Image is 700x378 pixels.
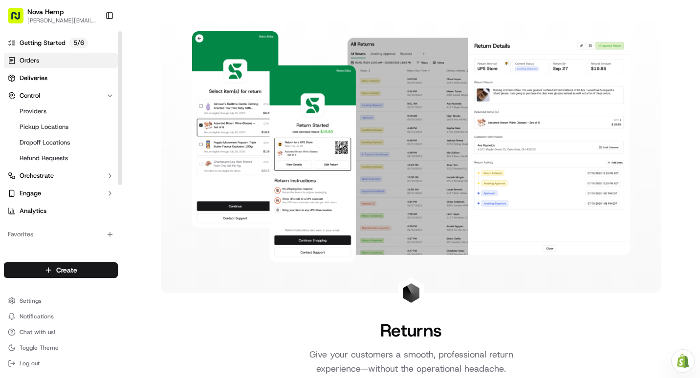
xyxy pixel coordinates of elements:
[56,265,77,275] span: Create
[20,152,27,160] img: 1736555255976-a54dd68f-1ca7-489b-9aae-adbdc363a1c4
[10,10,29,29] img: Nash
[20,91,40,100] span: Control
[87,178,110,186] span: 1:29 PM
[27,17,97,24] button: [PERSON_NAME][EMAIL_ADDRESS][DOMAIN_NAME]
[25,63,176,73] input: Got a question? Start typing here...
[4,357,118,370] button: Log out
[20,218,75,228] span: Knowledge Base
[166,96,178,108] button: Start new chat
[81,178,85,186] span: •
[92,218,157,228] span: API Documentation
[4,4,101,27] button: Nova Hemp[PERSON_NAME][EMAIL_ADDRESS][DOMAIN_NAME]
[30,151,79,159] span: [PERSON_NAME]
[4,88,118,104] button: Control
[20,56,39,65] span: Orders
[20,297,42,305] span: Settings
[10,127,66,135] div: Past conversations
[4,341,118,355] button: Toggle Theme
[10,219,18,227] div: 📗
[44,103,134,111] div: We're available if you need us!
[4,168,118,184] button: Orchestrate
[20,39,66,47] span: Getting Started
[20,171,54,180] span: Orchestrate
[79,214,161,232] a: 💻API Documentation
[4,70,118,86] a: Deliveries
[20,344,59,352] span: Toggle Theme
[4,262,118,278] button: Create
[4,325,118,339] button: Chat with us!
[16,105,106,118] a: Providers
[44,93,160,103] div: Start new chat
[4,203,118,219] a: Analytics
[83,219,90,227] div: 💻
[97,242,118,250] span: Pylon
[16,151,106,165] a: Refund Requests
[380,320,442,340] h1: Returns
[20,74,47,83] span: Deliveries
[20,123,68,131] span: Pickup Locations
[10,168,25,184] img: Travis Lane
[4,310,118,323] button: Notifications
[10,142,25,158] img: Jandy Espique
[20,207,46,215] span: Analytics
[16,136,106,149] a: Dropoff Locations
[4,227,118,242] div: Favorites
[192,31,630,262] img: Landing Page Image
[87,151,110,159] span: 2:29 PM
[6,214,79,232] a: 📗Knowledge Base
[4,53,118,68] a: Orders
[27,7,64,17] button: Nova Hemp
[4,186,118,201] button: Engage
[20,138,70,147] span: Dropoff Locations
[152,125,178,137] button: See all
[69,38,88,48] p: 5 / 6
[4,35,118,51] a: Getting Started5/6
[20,328,55,336] span: Chat with us!
[4,250,118,266] div: Available Products
[286,348,536,377] p: Give your customers a smooth, professional return experience—without the operational headache.
[21,93,38,111] img: 9188753566659_6852d8bf1fb38e338040_72.png
[10,39,178,55] p: Welcome 👋
[81,151,85,159] span: •
[4,294,118,308] button: Settings
[10,93,27,111] img: 1736555255976-a54dd68f-1ca7-489b-9aae-adbdc363a1c4
[69,242,118,250] a: Powered byPylon
[20,313,54,320] span: Notifications
[20,189,41,198] span: Engage
[20,107,46,116] span: Providers
[16,120,106,134] a: Pickup Locations
[401,283,421,303] img: Landing Page Icon
[30,178,79,186] span: [PERSON_NAME]
[20,359,40,367] span: Log out
[20,154,68,163] span: Refund Requests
